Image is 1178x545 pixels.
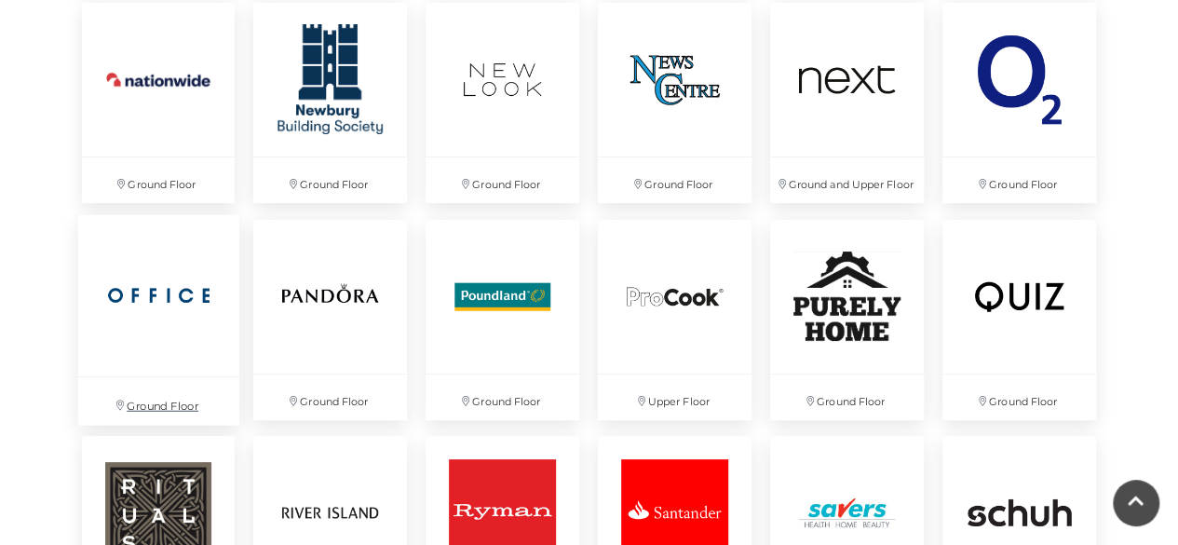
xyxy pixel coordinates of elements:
p: Ground Floor [82,157,236,203]
p: Ground Floor [77,376,238,424]
p: Ground Floor [942,375,1096,420]
p: Ground Floor [942,157,1096,203]
a: Purley Home at Festival Place Ground Floor [761,211,933,429]
p: Ground Floor [253,375,407,420]
a: Ground Floor [68,205,249,435]
p: Ground Floor [426,375,579,420]
a: Ground Floor [244,211,416,429]
p: Ground Floor [770,375,924,420]
a: Upper Floor [589,211,761,429]
p: Ground Floor [598,157,751,203]
a: Ground Floor [416,211,589,429]
p: Upper Floor [598,375,751,420]
a: Ground Floor [933,211,1105,429]
p: Ground and Upper Floor [770,157,924,203]
p: Ground Floor [426,157,579,203]
img: Purley Home at Festival Place [770,220,924,374]
p: Ground Floor [253,157,407,203]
